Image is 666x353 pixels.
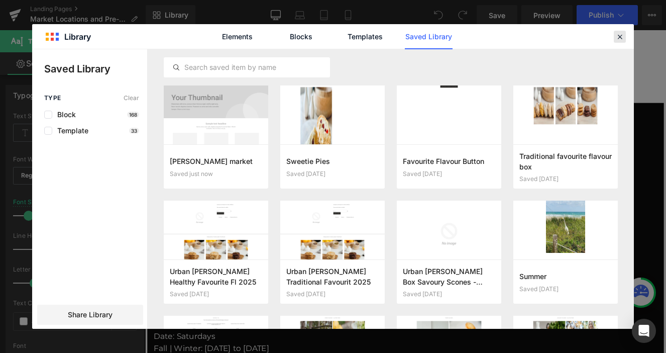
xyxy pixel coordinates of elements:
div: Saved [DATE] [403,291,495,298]
div: [PERSON_NAME] Market: [10,242,598,256]
div: Saved just now [170,170,262,178]
h1: market locations 2025: [10,98,598,111]
div: Spring | Summer | Fall: [DATE] to [DATE] [10,174,598,188]
a: Elements [213,24,261,49]
a: [STREET_ADDRESS] [51,298,142,309]
h1: Weekly Fall Markets: [10,122,598,134]
div: Location: [10,202,598,215]
input: Search saved item by name [164,61,329,73]
span: Share Library [68,310,113,320]
div: Saved [DATE] [286,170,379,178]
div: Time: 8 a.m. to 1:30 p.m. [10,188,598,202]
div: Location: [10,297,598,310]
p: Saved Library [44,61,147,76]
h3: Urban [PERSON_NAME] Traditional Favourit 2025 [286,266,379,287]
span: Type [44,95,61,102]
a: [STREET_ADDRESS] [51,203,142,214]
div: Date: Saturdays [10,161,598,174]
h3: [PERSON_NAME] market [170,156,262,166]
h3: Urban [PERSON_NAME] Box Savoury Scones - 2025 [403,266,495,287]
a: Templates [341,24,389,49]
h3: Sweetie Pies [286,156,379,166]
div: Saved [DATE] [170,291,262,298]
div: [PERSON_NAME] Fall Market: [10,337,598,351]
div: Saved [DATE] [403,170,495,178]
div: Saved [DATE] [519,286,612,293]
span: Block [52,111,76,119]
a: Blocks [277,24,325,49]
span: Template [52,127,88,135]
h3: Urban [PERSON_NAME] Healthy Favourite Fl 2025 [170,266,262,287]
div: Open Intercom Messenger [632,319,656,343]
div: Date: Saturdays [10,256,598,270]
h3: Traditional favourite flavour box [519,151,612,171]
div: Spring | Summer | Fall: [DATE] to [DATE] [10,270,598,283]
h3: Favourite Flavour Button [403,156,495,166]
div: Saved [DATE] [519,175,612,183]
h3: Summer [519,271,612,282]
p: 33 [129,128,139,134]
span: Clear [124,95,139,102]
div: Time: 8 a.m. to 12 p.m. [10,283,598,297]
div: Saved [DATE] [286,291,379,298]
p: 168 [127,112,139,118]
div: Oakville Market: [10,147,598,161]
a: Saved Library [405,24,453,49]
